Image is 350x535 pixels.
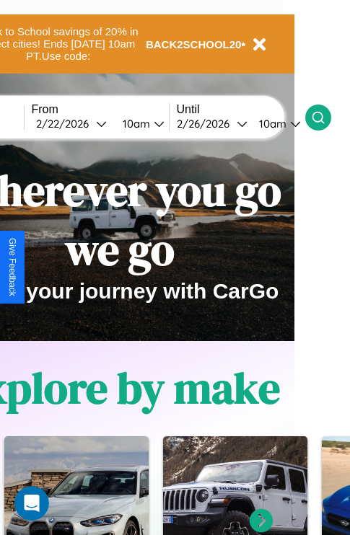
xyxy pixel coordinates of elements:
div: 10am [252,117,290,131]
div: 2 / 22 / 2026 [36,117,96,131]
button: 2/22/2026 [32,116,111,131]
div: 10am [115,117,154,131]
button: 10am [111,116,169,131]
label: From [32,103,169,116]
label: Until [177,103,305,116]
div: Give Feedback [7,238,17,296]
iframe: Intercom live chat [14,486,49,521]
button: 10am [248,116,305,131]
div: 2 / 26 / 2026 [177,117,237,131]
b: BACK2SCHOOL20 [146,38,242,50]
